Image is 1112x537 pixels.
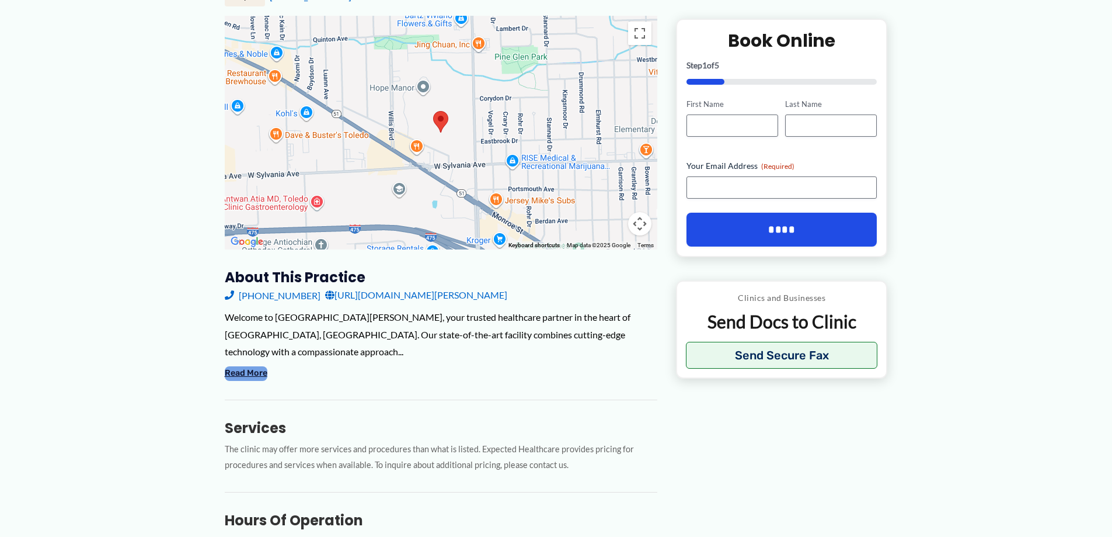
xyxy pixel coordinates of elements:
a: Open this area in Google Maps (opens a new window) [228,234,266,250]
p: Clinics and Businesses [686,290,878,306]
h3: About this practice [225,268,657,286]
button: Toggle fullscreen view [628,22,651,45]
span: 1 [702,60,707,70]
button: Read More [225,366,267,380]
label: Last Name [785,99,877,110]
label: First Name [686,99,778,110]
button: Map camera controls [628,212,651,235]
span: Map data ©2025 Google [567,242,630,248]
a: [URL][DOMAIN_NAME][PERSON_NAME] [325,286,507,304]
div: Welcome to [GEOGRAPHIC_DATA][PERSON_NAME], your trusted healthcare partner in the heart of [GEOGR... [225,309,657,361]
button: Keyboard shortcuts [508,241,560,250]
p: The clinic may offer more services and procedures than what is listed. Expected Healthcare provid... [225,442,657,473]
span: 5 [714,60,719,70]
h3: Hours of Operation [225,511,657,529]
a: Terms [637,242,654,248]
button: Send Secure Fax [686,342,878,369]
img: Google [228,234,266,250]
a: [PHONE_NUMBER] [225,286,320,304]
label: Your Email Address [686,160,877,172]
p: Step of [686,61,877,70]
span: (Required) [761,162,794,171]
p: Send Docs to Clinic [686,310,878,333]
h2: Book Online [686,29,877,52]
h3: Services [225,419,657,437]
